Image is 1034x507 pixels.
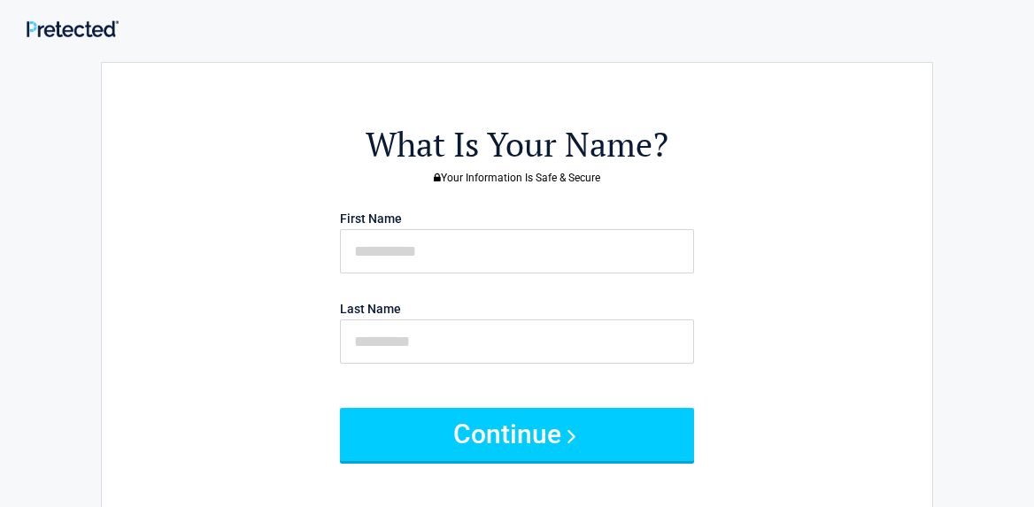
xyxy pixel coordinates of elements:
[340,212,402,225] label: First Name
[27,20,119,37] img: Main Logo
[199,122,835,167] h2: What Is Your Name?
[340,303,401,315] label: Last Name
[340,408,694,461] button: Continue
[199,173,835,183] h3: Your Information Is Safe & Secure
